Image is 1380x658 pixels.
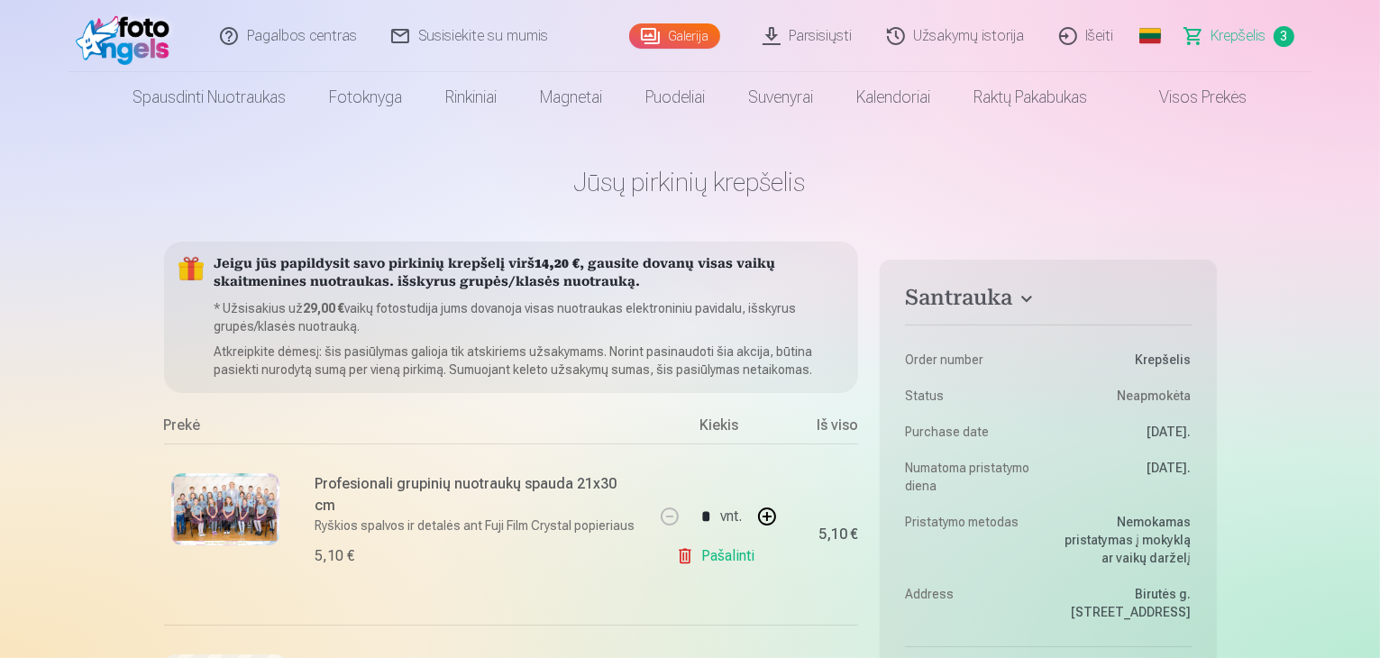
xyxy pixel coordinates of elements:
p: * Užsisakius už vaikų fotostudija jums dovanoja visas nuotraukas elektroniniu pavidalu, išskyrus ... [215,299,845,335]
dd: [DATE]. [1057,423,1192,441]
dd: Krepšelis [1057,351,1192,369]
span: Neapmokėta [1118,387,1192,405]
a: Magnetai [519,72,625,123]
span: Krepšelis [1211,25,1266,47]
div: 5,10 € [818,529,858,540]
a: Spausdinti nuotraukas [112,72,308,123]
a: Visos prekės [1110,72,1269,123]
a: Puodeliai [625,72,727,123]
dt: Purchase date [905,423,1039,441]
a: Kalendoriai [836,72,953,123]
p: Atkreipkite dėmesį: šis pasiūlymas galioja tik atskiriems užsakymams. Norint pasinaudoti šia akci... [215,343,845,379]
h6: Profesionali grupinių nuotraukų spauda 21x30 cm [315,473,641,516]
dd: Birutės g. [STREET_ADDRESS] [1057,585,1192,621]
a: Suvenyrai [727,72,836,123]
h5: Jeigu jūs papildysit savo pirkinių krepšelį virš , gausite dovanų visas vaikų skaitmenines nuotra... [215,256,845,292]
img: /fa2 [76,7,179,65]
a: Raktų pakabukas [953,72,1110,123]
dt: Numatoma pristatymo diena [905,459,1039,495]
p: Ryškios spalvos ir detalės ant Fuji Film Crystal popieriaus [315,516,641,535]
div: 5,10 € [315,545,355,567]
a: Rinkiniai [425,72,519,123]
div: Prekė [164,415,652,443]
h1: Jūsų pirkinių krepšelis [164,166,1217,198]
dt: Address [905,585,1039,621]
dt: Pristatymo metodas [905,513,1039,567]
dt: Order number [905,351,1039,369]
div: Iš viso [786,415,858,443]
a: Fotoknyga [308,72,425,123]
dd: [DATE]. [1057,459,1192,495]
dd: Nemokamas pristatymas į mokyklą ar vaikų darželį [1057,513,1192,567]
dt: Status [905,387,1039,405]
button: Santrauka [905,285,1191,317]
a: Galerija [629,23,720,49]
a: Pašalinti [676,538,762,574]
b: 29,00 € [304,301,345,315]
b: 14,20 € [535,258,580,271]
span: 3 [1274,26,1294,47]
div: vnt. [720,495,742,538]
div: Kiekis [651,415,786,443]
